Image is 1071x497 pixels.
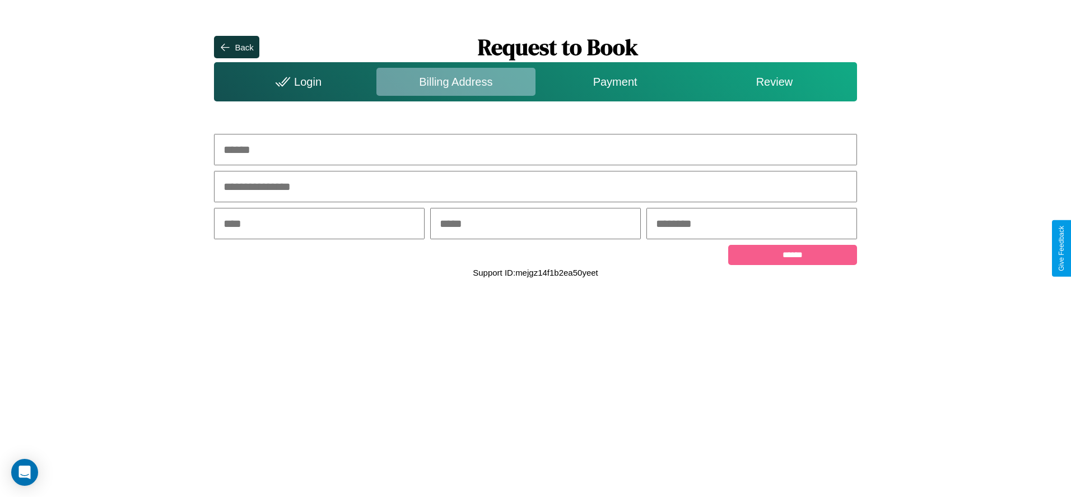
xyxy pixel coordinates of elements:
div: Billing Address [376,68,535,96]
div: Back [235,43,253,52]
button: Back [214,36,259,58]
div: Review [695,68,854,96]
p: Support ID: mejgz14f1b2ea50yeet [473,265,598,280]
div: Payment [535,68,695,96]
div: Open Intercom Messenger [11,459,38,486]
div: Login [217,68,376,96]
div: Give Feedback [1058,226,1065,271]
h1: Request to Book [259,32,857,62]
